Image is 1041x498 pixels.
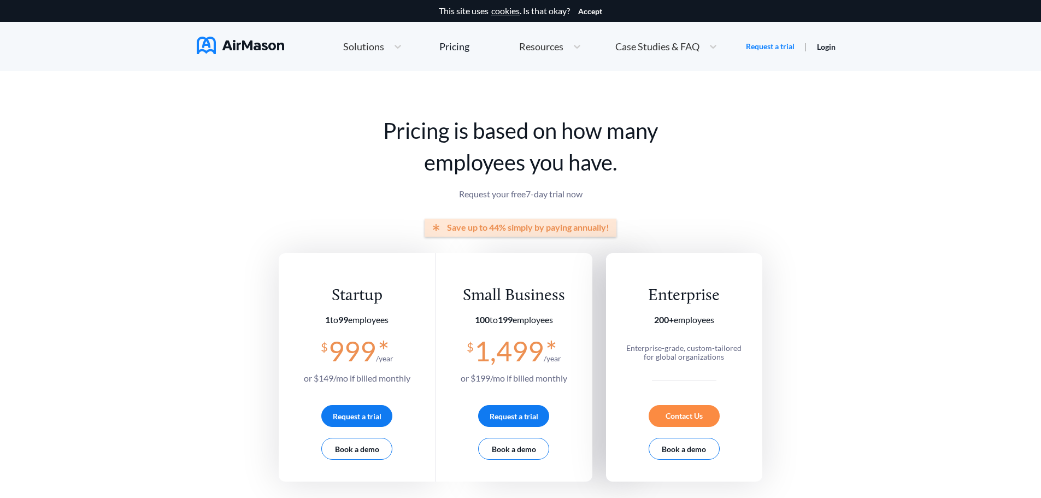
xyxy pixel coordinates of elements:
div: Contact Us [649,405,720,427]
span: or $ 199 /mo if billed monthly [461,373,567,383]
a: Request a trial [746,41,795,52]
span: | [804,41,807,51]
div: Small Business [461,286,567,306]
b: 1 [325,314,330,325]
div: Pricing [439,42,469,51]
b: 200+ [654,314,674,325]
span: $ [321,336,328,354]
span: to [325,314,348,325]
span: Case Studies & FAQ [615,42,699,51]
button: Book a demo [649,438,720,460]
section: employees [621,315,747,325]
span: Enterprise-grade, custom-tailored for global organizations [626,343,742,361]
a: Pricing [439,37,469,56]
span: Resources [519,42,563,51]
p: Request your free 7 -day trial now [279,189,762,199]
button: Accept cookies [578,7,602,16]
h1: Pricing is based on how many employees you have. [279,115,762,178]
span: Solutions [343,42,384,51]
b: 99 [338,314,348,325]
span: $ [467,336,474,354]
a: cookies [491,6,520,16]
div: Startup [304,286,410,306]
span: to [475,314,513,325]
section: employees [304,315,410,325]
span: Save up to 44% simply by paying annually! [447,222,609,232]
b: 199 [498,314,513,325]
button: Request a trial [321,405,392,427]
button: Book a demo [321,438,392,460]
button: Request a trial [478,405,549,427]
b: 100 [475,314,490,325]
a: Login [817,42,836,51]
span: or $ 149 /mo if billed monthly [304,373,410,383]
button: Book a demo [478,438,549,460]
img: AirMason Logo [197,37,284,54]
span: 999 [328,335,376,367]
div: Enterprise [621,286,747,306]
section: employees [461,315,567,325]
span: 1,499 [474,335,544,367]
